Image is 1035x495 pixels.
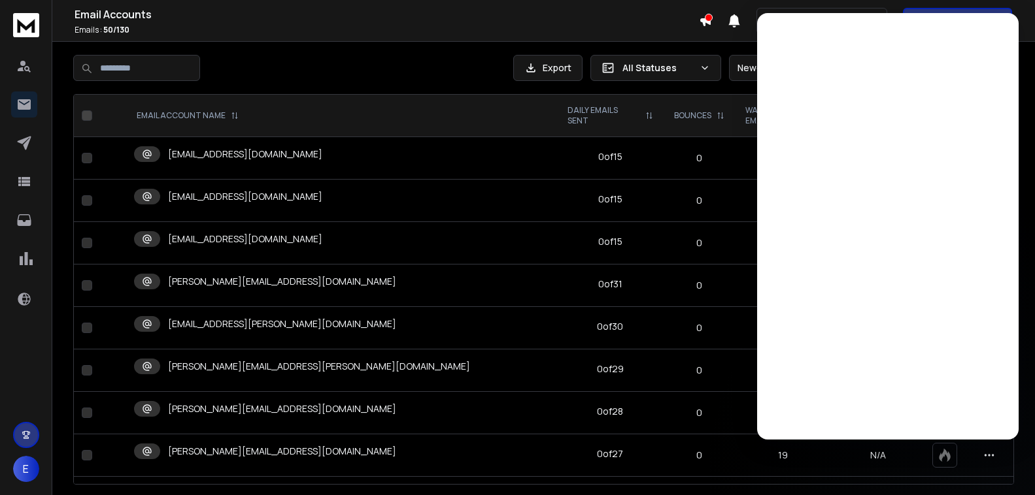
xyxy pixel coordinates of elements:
[735,434,832,477] td: 19
[903,8,1012,34] button: Get Free Credits
[671,152,727,165] p: 0
[598,193,622,206] div: 0 of 15
[671,364,727,377] p: 0
[622,61,694,74] p: All Statuses
[598,235,622,248] div: 0 of 15
[597,362,624,375] div: 0 of 29
[598,150,622,163] div: 0 of 15
[168,148,322,161] p: [EMAIL_ADDRESS][DOMAIN_NAME]
[735,392,832,434] td: 8
[168,317,396,330] p: [EMAIL_ADDRESS][PERSON_NAME][DOMAIN_NAME]
[671,194,727,207] p: 0
[137,110,239,121] div: EMAIL ACCOUNT NAME
[597,447,623,460] div: 0 of 27
[735,264,832,307] td: 9
[13,456,39,482] button: E
[735,180,832,222] td: 50
[671,449,727,462] p: 0
[168,445,396,458] p: [PERSON_NAME][EMAIL_ADDRESS][DOMAIN_NAME]
[735,137,832,180] td: 50
[168,190,322,203] p: [EMAIL_ADDRESS][DOMAIN_NAME]
[674,110,711,121] p: BOUNCES
[671,279,727,292] p: 0
[757,13,1019,439] iframe: Intercom live chat
[671,321,727,334] p: 0
[513,55,583,81] button: Export
[735,307,832,349] td: 24
[671,406,727,419] p: 0
[568,105,640,126] p: DAILY EMAILS SENT
[745,105,809,126] p: WARMUP EMAILS
[75,25,699,35] p: Emails :
[75,7,699,22] h1: Email Accounts
[168,232,322,246] p: [EMAIL_ADDRESS][DOMAIN_NAME]
[598,278,622,291] div: 0 of 31
[735,222,832,264] td: 50
[987,450,1019,481] iframe: Intercom live chat
[168,402,396,415] p: [PERSON_NAME][EMAIL_ADDRESS][DOMAIN_NAME]
[671,236,727,249] p: 0
[840,449,917,462] p: N/A
[168,360,470,373] p: [PERSON_NAME][EMAIL_ADDRESS][PERSON_NAME][DOMAIN_NAME]
[597,320,623,333] div: 0 of 30
[13,13,39,37] img: logo
[597,405,623,418] div: 0 of 28
[729,55,814,81] button: Newest
[735,349,832,392] td: 7
[168,275,396,288] p: [PERSON_NAME][EMAIL_ADDRESS][DOMAIN_NAME]
[103,24,129,35] span: 50 / 130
